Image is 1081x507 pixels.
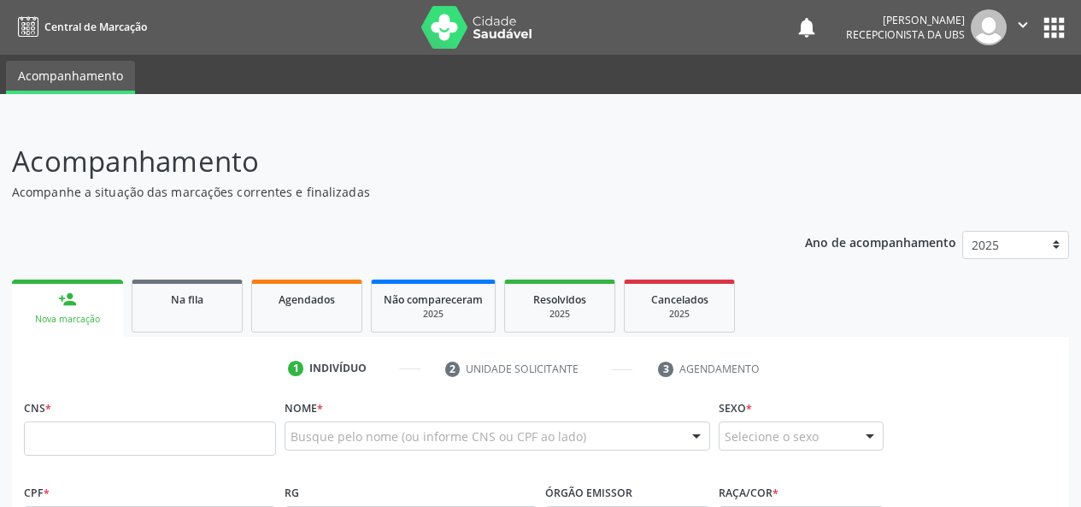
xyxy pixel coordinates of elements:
[12,140,752,183] p: Acompanhamento
[533,292,586,307] span: Resolvidos
[279,292,335,307] span: Agendados
[309,361,367,376] div: Indivíduo
[6,61,135,94] a: Acompanhamento
[1007,9,1039,45] button: 
[545,480,632,506] label: Órgão emissor
[384,292,483,307] span: Não compareceram
[971,9,1007,45] img: img
[24,313,111,326] div: Nova marcação
[805,231,956,252] p: Ano de acompanhamento
[517,308,602,321] div: 2025
[719,395,752,422] label: Sexo
[637,308,722,321] div: 2025
[795,15,819,39] button: notifications
[171,292,203,307] span: Na fila
[1013,15,1032,34] i: 
[291,427,586,445] span: Busque pelo nome (ou informe CNS ou CPF ao lado)
[846,13,965,27] div: [PERSON_NAME]
[1039,13,1069,43] button: apps
[285,480,299,506] label: RG
[288,361,303,376] div: 1
[12,183,752,201] p: Acompanhe a situação das marcações correntes e finalizadas
[24,395,51,422] label: CNS
[846,27,965,42] span: Recepcionista da UBS
[651,292,708,307] span: Cancelados
[12,13,147,41] a: Central de Marcação
[384,308,483,321] div: 2025
[44,20,147,34] span: Central de Marcação
[725,427,819,445] span: Selecione o sexo
[285,395,323,422] label: Nome
[719,480,778,506] label: Raça/cor
[58,290,77,309] div: person_add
